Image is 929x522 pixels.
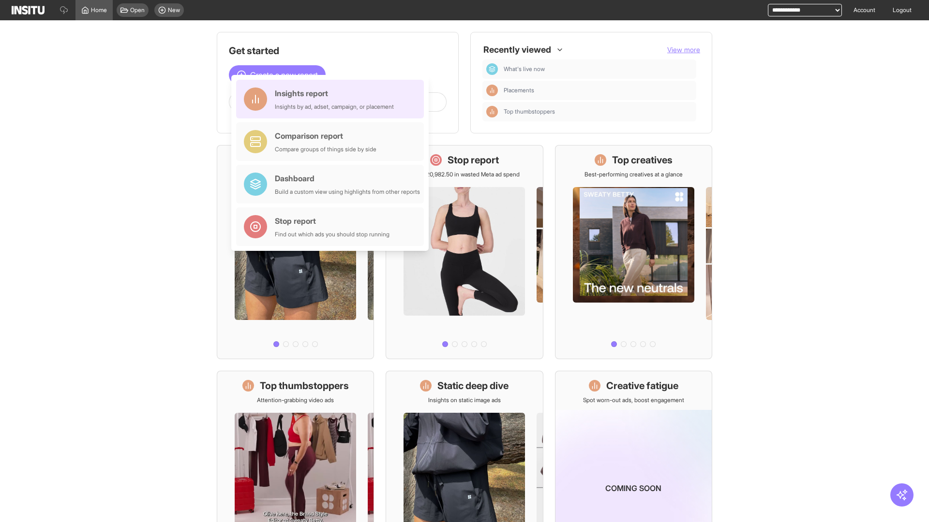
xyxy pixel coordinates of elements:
[12,6,45,14] img: Logo
[229,44,447,58] h1: Get started
[667,45,700,55] button: View more
[504,108,692,116] span: Top thumbstoppers
[612,153,673,167] h1: Top creatives
[486,106,498,117] div: Insights
[409,171,520,178] p: Save £20,982.50 in wasted Meta ad spend
[584,171,683,178] p: Best-performing creatives at a glance
[504,65,692,73] span: What's live now
[275,130,376,142] div: Comparison report
[275,145,376,153] div: Compare groups of things side by side
[168,6,180,14] span: New
[275,215,390,227] div: Stop report
[667,45,700,54] span: View more
[448,153,499,167] h1: Stop report
[275,103,394,111] div: Insights by ad, adset, campaign, or placement
[130,6,145,14] span: Open
[486,85,498,96] div: Insights
[555,145,712,359] a: Top creativesBest-performing creatives at a glance
[486,63,498,75] div: Dashboard
[275,173,420,184] div: Dashboard
[257,396,334,404] p: Attention-grabbing video ads
[275,87,394,99] div: Insights report
[428,396,501,404] p: Insights on static image ads
[504,87,692,94] span: Placements
[437,379,509,392] h1: Static deep dive
[504,65,545,73] span: What's live now
[275,231,390,238] div: Find out which ads you should stop running
[275,188,420,196] div: Build a custom view using highlights from other reports
[504,87,534,94] span: Placements
[504,108,555,116] span: Top thumbstoppers
[250,69,318,81] span: Create a new report
[229,65,326,85] button: Create a new report
[260,379,349,392] h1: Top thumbstoppers
[386,145,543,359] a: Stop reportSave £20,982.50 in wasted Meta ad spend
[91,6,107,14] span: Home
[217,145,374,359] a: What's live nowSee all active ads instantly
